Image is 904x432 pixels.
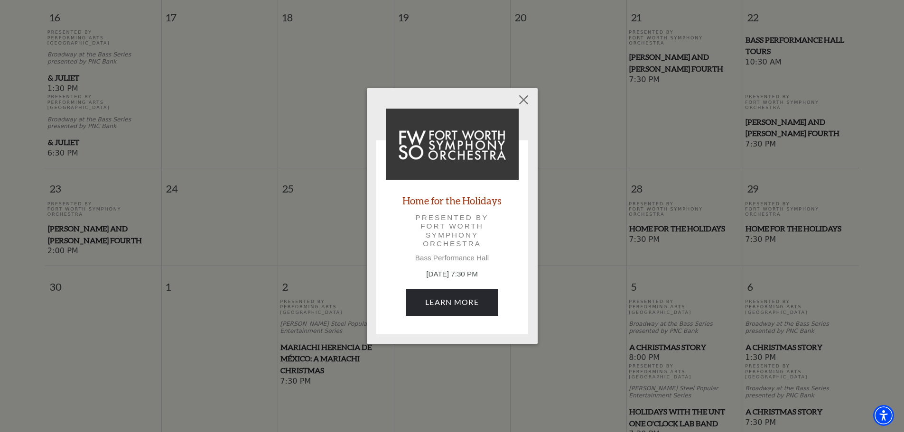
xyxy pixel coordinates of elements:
[386,254,519,262] p: Bass Performance Hall
[399,213,505,248] p: Presented by Fort Worth Symphony Orchestra
[514,91,532,109] button: Close
[406,289,498,315] a: November 28, 7:30 PM Learn More
[386,109,519,180] img: Home for the Holidays
[402,194,502,207] a: Home for the Holidays
[386,269,519,280] p: [DATE] 7:30 PM
[873,405,894,426] div: Accessibility Menu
